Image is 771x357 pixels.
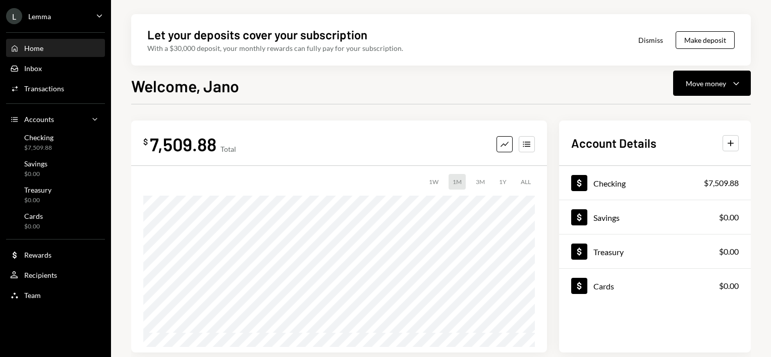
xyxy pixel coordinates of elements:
div: ALL [517,174,535,190]
a: Inbox [6,59,105,77]
a: Accounts [6,110,105,128]
a: Cards$0.00 [559,269,751,303]
a: Savings$0.00 [6,156,105,181]
div: Home [24,44,43,52]
a: Home [6,39,105,57]
div: $0.00 [719,246,739,258]
div: L [6,8,22,24]
div: Checking [24,133,53,142]
div: $0.00 [24,170,47,178]
h1: Welcome, Jano [131,76,239,96]
div: Move money [686,78,726,89]
a: Cards$0.00 [6,209,105,233]
div: 3M [472,174,489,190]
div: With a $30,000 deposit, your monthly rewards can fully pay for your subscription. [147,43,403,53]
button: Move money [673,71,751,96]
div: Cards [24,212,43,220]
div: Savings [24,159,47,168]
a: Treasury$0.00 [559,234,751,268]
a: Transactions [6,79,105,97]
div: Checking [593,178,626,188]
h2: Account Details [571,135,656,151]
div: Team [24,291,41,300]
div: Cards [593,281,614,291]
div: Let your deposits cover your subscription [147,26,367,43]
div: 7,509.88 [150,133,216,155]
div: Accounts [24,115,54,124]
button: Make deposit [676,31,735,49]
div: 1M [449,174,466,190]
div: 1Y [495,174,511,190]
a: Checking$7,509.88 [559,166,751,200]
div: 1W [425,174,443,190]
div: Lemma [28,12,51,21]
div: $ [143,137,148,147]
a: Treasury$0.00 [6,183,105,207]
div: Transactions [24,84,64,93]
div: Savings [593,213,620,222]
div: Treasury [24,186,51,194]
div: $7,509.88 [24,144,53,152]
div: $0.00 [719,211,739,223]
a: Rewards [6,246,105,264]
a: Recipients [6,266,105,284]
div: Recipients [24,271,57,279]
a: Team [6,286,105,304]
div: $0.00 [24,196,51,205]
div: $0.00 [24,222,43,231]
a: Savings$0.00 [559,200,751,234]
button: Dismiss [626,28,676,52]
div: Treasury [593,247,624,257]
div: $7,509.88 [704,177,739,189]
div: Inbox [24,64,42,73]
a: Checking$7,509.88 [6,130,105,154]
div: Rewards [24,251,51,259]
div: $0.00 [719,280,739,292]
div: Total [221,145,236,153]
